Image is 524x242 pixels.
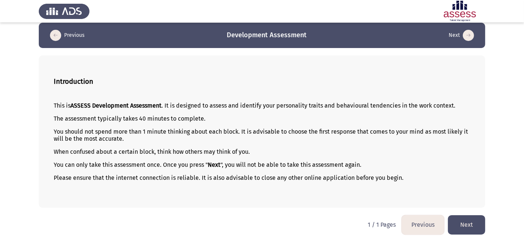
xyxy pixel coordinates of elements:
[54,102,470,109] p: This is . It is designed to assess and identify your personality traits and behavioural tendencie...
[446,29,476,41] button: load next page
[54,148,470,155] p: When confused about a certain block, think how others may think of you.
[54,161,470,168] p: You can only take this assessment once. Once you press " ", you will not be able to take this ass...
[54,128,470,142] p: You should not spend more than 1 minute thinking about each block. It is advisable to choose the ...
[402,215,444,234] button: load previous page
[54,115,470,122] p: The assessment typically takes 40 minutes to complete.
[70,102,161,109] b: ASSESS Development Assessment
[227,31,307,40] h3: Development Assessment
[54,77,93,86] b: Introduction
[434,1,485,22] img: Assessment logo of Development Assessment R1 (EN/AR)
[368,221,396,228] p: 1 / 1 Pages
[39,1,90,22] img: Assess Talent Management logo
[208,161,220,168] b: Next
[54,174,470,181] p: Please ensure that the internet connection is reliable. It is also advisable to close any other o...
[448,215,485,234] button: load next page
[48,29,87,41] button: load previous page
